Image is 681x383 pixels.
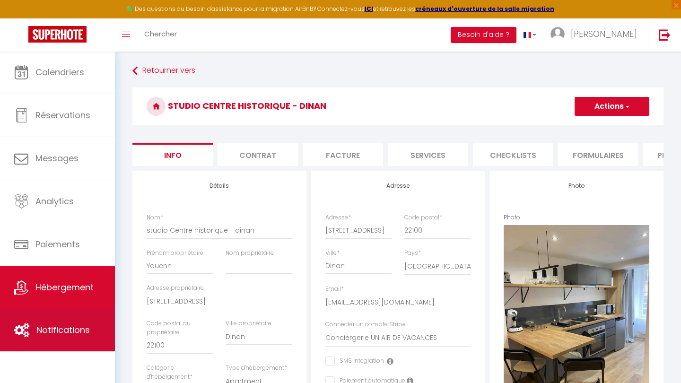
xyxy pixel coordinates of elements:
label: Email [325,285,344,294]
label: Adresse propriétaire [147,284,204,293]
li: Formulaires [558,143,638,166]
li: Checklists [473,143,553,166]
label: Ville [325,249,340,258]
button: Besoin d'aide ? [451,27,516,43]
a: créneaux d'ouverture de la salle migration [415,5,554,13]
label: Nom propriétaire [226,249,274,258]
label: Connecter un compte Stripe [325,320,406,329]
label: Type d'hébergement [226,364,287,373]
label: Photo [504,213,520,222]
a: Retourner vers [132,62,664,79]
span: Calendriers [35,66,84,78]
h4: Détails [147,183,292,189]
li: Services [388,143,468,166]
span: Réservations [35,109,90,121]
span: Analytics [35,195,74,207]
h3: studio Centre historique - dinan [132,87,664,125]
span: Messages [35,152,79,164]
img: ... [550,27,565,41]
label: Adresse [325,213,351,222]
label: Code postal [404,213,442,222]
li: Facture [303,143,383,166]
h4: Adresse [325,183,471,189]
label: Prénom propriétaire [147,249,203,258]
a: ... [PERSON_NAME] [543,18,649,52]
span: [PERSON_NAME] [571,28,637,40]
li: Info [132,143,213,166]
a: Chercher [137,18,184,52]
label: Ville propriétaire [226,319,271,328]
label: Pays [404,249,421,258]
button: Actions [575,97,649,116]
li: Contrat [218,143,298,166]
span: Paiements [35,238,80,250]
label: Nom [147,213,163,222]
a: ICI [365,5,373,13]
h4: Photo [504,183,649,189]
span: Notifications [36,324,90,336]
span: Chercher [144,29,177,39]
span: Hébergement [35,281,94,293]
label: Code postal du propriétaire [147,319,213,337]
button: Ouvrir le widget de chat LiveChat [8,4,36,32]
img: Super Booking [28,26,87,43]
img: logout [659,29,671,41]
label: Catégorie d'hébergement [147,364,213,382]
